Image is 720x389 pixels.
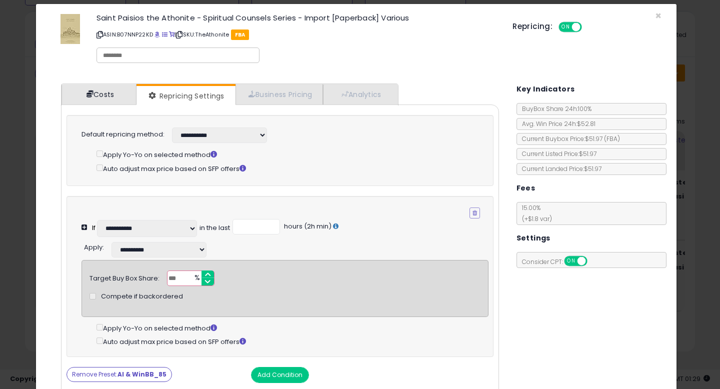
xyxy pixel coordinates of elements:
img: 41aCFW7W04L._SL60_.jpg [60,14,80,44]
span: Compete if backordered [101,292,183,301]
span: Avg. Win Price 24h: $52.81 [517,119,595,128]
a: BuyBox page [154,30,160,38]
span: hours (2h min) [282,221,331,231]
a: Analytics [323,84,397,104]
span: FBA [231,29,249,40]
h5: Key Indicators [516,83,575,95]
span: Current Listed Price: $51.97 [517,149,596,158]
span: % [188,271,204,286]
span: ON [565,257,577,265]
label: Default repricing method: [81,130,164,139]
div: : [84,239,104,252]
span: OFF [580,23,596,31]
div: Apply Yo-Yo on selected method [96,322,488,333]
span: BuyBox Share 24h: 100% [517,104,591,113]
span: Apply [84,242,102,252]
a: Repricing Settings [136,86,234,106]
h5: Repricing: [512,22,552,30]
div: Auto adjust max price based on SFP offers [96,162,480,174]
button: Remove Preset: [66,367,172,382]
p: ASIN: B07NNP22KD | SKU: TheAthonite [96,26,497,42]
strong: AI & WinBB_85 [117,370,166,378]
span: Current Buybox Price: [517,134,620,143]
h5: Fees [516,182,535,194]
div: Target Buy Box Share: [89,270,159,283]
h5: Settings [516,232,550,244]
div: Auto adjust max price based on SFP offers [96,335,488,347]
span: ( FBA ) [604,134,620,143]
span: OFF [585,257,601,265]
i: Remove Condition [472,210,477,216]
div: in the last [199,223,230,233]
span: Consider CPT: [517,257,600,266]
span: $51.97 [585,134,620,143]
a: Your listing only [169,30,174,38]
a: All offer listings [162,30,167,38]
span: 15.00 % [517,203,552,223]
span: ON [559,23,572,31]
span: × [655,8,661,23]
a: Business Pricing [235,84,323,104]
button: Add Condition [251,367,309,383]
h3: Saint Paisios the Athonite - Spiritual Counsels Series - Import [Paperback] Various [96,14,497,21]
span: Current Landed Price: $51.97 [517,164,601,173]
a: Costs [61,84,136,104]
div: Apply Yo-Yo on selected method [96,148,480,160]
span: (+$1.8 var) [517,214,552,223]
